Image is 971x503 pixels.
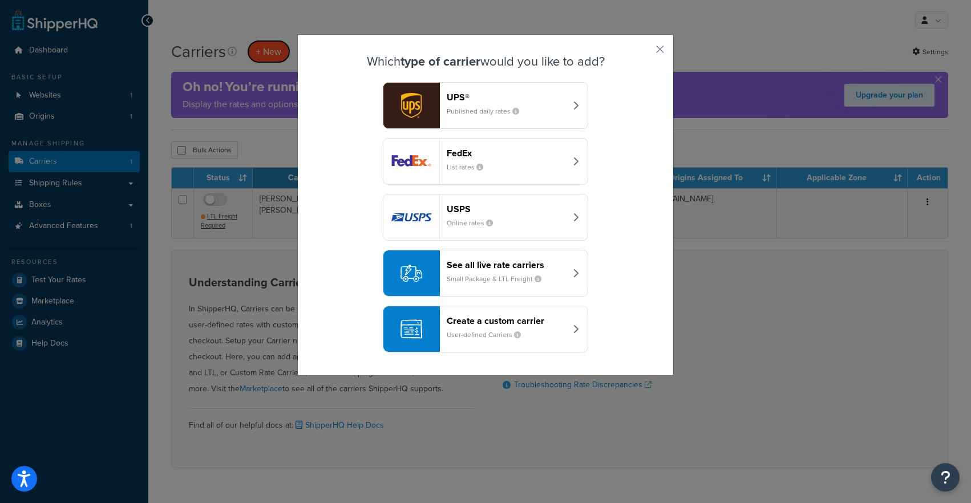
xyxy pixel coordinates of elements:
small: Small Package & LTL Freight [447,274,551,284]
button: Open Resource Center [931,463,960,492]
img: ups logo [383,83,439,128]
strong: type of carrier [400,52,480,71]
button: fedEx logoFedExList rates [383,138,588,185]
header: FedEx [447,148,566,159]
h3: Which would you like to add? [326,55,645,68]
img: usps logo [383,194,439,240]
button: ups logoUPS®Published daily rates [383,82,588,129]
img: icon-carrier-custom-c93b8a24.svg [400,318,422,340]
header: USPS [447,204,566,214]
button: usps logoUSPSOnline rates [383,194,588,241]
img: fedEx logo [383,139,439,184]
img: icon-carrier-liverate-becf4550.svg [400,262,422,284]
header: UPS® [447,92,566,103]
header: See all live rate carriers [447,259,566,270]
button: See all live rate carriersSmall Package & LTL Freight [383,250,588,297]
small: User-defined Carriers [447,330,530,340]
small: Online rates [447,218,502,228]
button: Create a custom carrierUser-defined Carriers [383,306,588,352]
header: Create a custom carrier [447,315,566,326]
small: List rates [447,162,492,172]
small: Published daily rates [447,106,528,116]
